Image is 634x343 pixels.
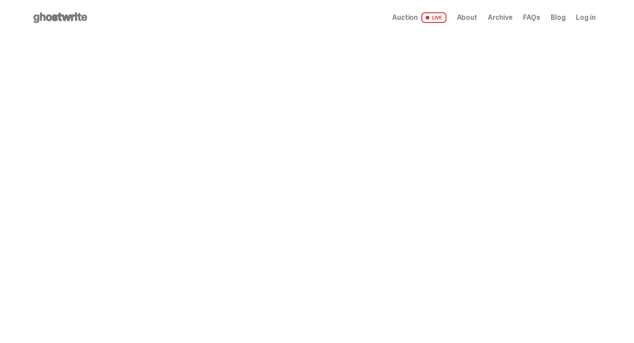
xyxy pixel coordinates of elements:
[457,14,477,21] a: About
[392,12,446,23] a: Auction LIVE
[551,14,565,21] a: Blog
[392,14,418,21] span: Auction
[421,12,446,23] span: LIVE
[576,14,595,21] a: Log in
[488,14,512,21] a: Archive
[523,14,540,21] a: FAQs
